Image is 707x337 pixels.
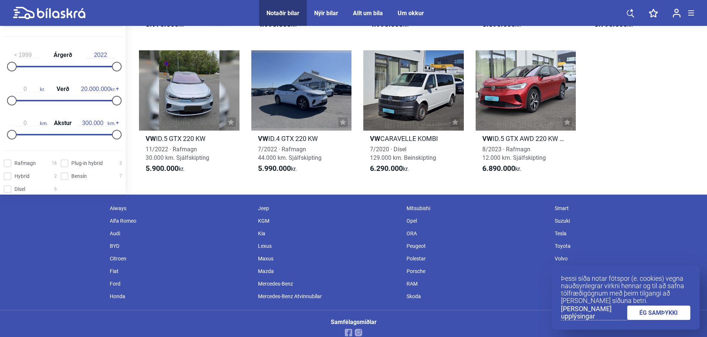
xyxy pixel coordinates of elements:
span: kr. [81,86,115,92]
div: VW [551,265,700,277]
h2: ID.4 GTX 220 KW [251,134,352,143]
div: Mercedes-Benz [254,277,403,290]
span: 2 [54,172,57,180]
div: Alfa Romeo [106,215,255,227]
span: kr. [146,164,184,173]
span: Dísel [14,185,25,193]
div: Honda [106,290,255,303]
span: Árgerð [52,52,74,58]
div: Mazda [254,265,403,277]
span: kr. [258,164,297,173]
a: Allt um bíla [353,10,383,17]
div: Mitsubishi [403,202,551,215]
h2: CARAVELLE KOMBI [363,134,464,143]
div: Tesla [551,227,700,240]
span: Rafmagn [14,159,36,167]
a: VWCARAVELLE KOMBI7/2020 · Dísel129.000 km. Beinskipting6.290.000kr. [363,50,464,180]
span: 7/2020 · Dísel 129.000 km. Beinskipting [370,146,436,161]
b: 3.970.000 [146,20,179,28]
p: Þessi síða notar fótspor (e. cookies) vegna nauðsynlegrar virkni hennar og til að safna tölfræðig... [561,275,690,304]
div: Peugeot [403,240,551,252]
div: KGM [254,215,403,227]
b: 5.990.000 [258,164,291,173]
span: kr. [370,164,409,173]
h2: ID.5 GTX AWD 220 KW M/[PERSON_NAME] [476,134,576,143]
div: Citroen [106,252,255,265]
div: ORA [403,227,551,240]
a: VWID.4 GTX 220 KW7/2022 · Rafmagn44.000 km. Sjálfskipting5.990.000kr. [251,50,352,180]
span: 8/2023 · Rafmagn 12.000 km. Sjálfskipting [482,146,546,161]
span: Bensín [71,172,87,180]
span: km. [78,120,115,127]
span: 7 [119,172,122,180]
span: Hybrid [14,172,30,180]
a: Nýir bílar [314,10,338,17]
div: Toyota [551,240,700,252]
span: 3 [119,159,122,167]
div: Fiat [106,265,255,277]
div: Skoda [403,290,551,303]
div: Maxus [254,252,403,265]
span: 11/2022 · Rafmagn 30.000 km. Sjálfskipting [146,146,209,161]
b: VW [146,135,156,142]
div: Opel [403,215,551,227]
b: 6.290.000 [370,164,403,173]
div: BYD [106,240,255,252]
div: Smart [551,202,700,215]
b: VW [482,135,493,142]
div: Ford [106,277,255,290]
div: Kia [254,227,403,240]
div: RAM [403,277,551,290]
span: kr. [482,164,521,173]
div: Aiways [106,202,255,215]
span: kr. [10,86,45,92]
a: VWID.5 GTX AWD 220 KW M/[PERSON_NAME]8/2023 · Rafmagn12.000 km. Sjálfskipting6.890.000kr. [476,50,576,180]
img: user-login.svg [673,9,681,18]
span: Verð [55,86,71,92]
b: VW [370,135,380,142]
div: Porsche [403,265,551,277]
a: Notaðir bílar [266,10,299,17]
span: Plug-in hybrid [71,159,103,167]
div: Jeep [254,202,403,215]
a: VWID.5 GTX 220 KW11/2022 · Rafmagn30.000 km. Sjálfskipting5.900.000kr. [139,50,239,180]
a: Um okkur [398,10,424,17]
b: 5.690.000 [482,20,515,28]
span: km. [10,120,48,127]
div: Volvo [551,252,700,265]
div: Lexus [254,240,403,252]
div: Suzuki [551,215,700,227]
b: 5.900.000 [146,164,179,173]
span: 7/2022 · Rafmagn 44.000 km. Sjálfskipting [258,146,322,161]
div: Samfélagsmiðlar [331,319,377,325]
div: Mercedes-Benz Atvinnubílar [254,290,403,303]
span: 6 [54,185,57,193]
b: VW [258,135,268,142]
a: ÉG SAMÞYKKI [627,306,691,320]
div: Polestar [403,252,551,265]
span: 16 [52,159,57,167]
a: [PERSON_NAME] upplýsingar [561,305,627,320]
b: 6.890.000 [482,164,515,173]
b: 4.990.000 [258,20,291,28]
div: Audi [106,227,255,240]
h2: ID.5 GTX 220 KW [139,134,239,143]
span: Akstur [52,120,74,126]
b: 4.990.000 [370,20,403,28]
b: 5.790.000 [594,20,627,28]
